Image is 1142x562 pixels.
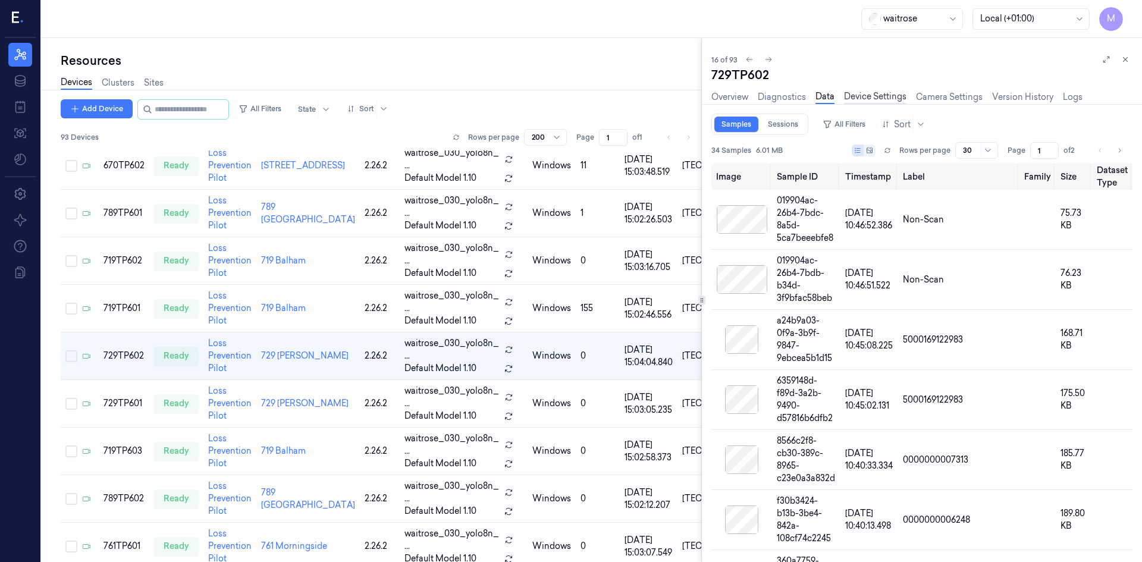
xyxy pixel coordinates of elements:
[625,344,673,369] div: [DATE] 15:04:04.840
[772,164,840,190] th: Sample ID
[261,541,327,551] a: 761 Morningside
[154,347,199,366] div: ready
[532,397,571,410] p: windows
[845,448,893,471] span: [DATE] 10:40:33.334
[1056,430,1092,490] td: 185.77 KB
[261,255,306,266] a: 719 Balham
[632,132,651,143] span: of 1
[625,296,673,321] div: [DATE] 15:02:46.556
[682,492,752,505] div: [TECHNICAL_ID]
[581,159,615,172] div: 11
[404,410,476,422] span: Default Model 1.10
[1056,490,1092,550] td: 189.80 KB
[208,290,252,326] a: Loss Prevention Pilot
[404,480,500,505] span: waitrose_030_yolo8n_ ...
[992,91,1053,103] a: Version History
[1099,7,1123,31] span: M
[404,172,476,184] span: Default Model 1.10
[777,375,836,425] div: 6359148d-f89d-3a2b-9490-d57816b6dfb2
[581,350,615,362] div: 0
[261,202,355,225] a: 789 [GEOGRAPHIC_DATA]
[815,90,834,104] a: Data
[625,201,673,226] div: [DATE] 15:02:26.503
[261,303,306,313] a: 719 Balham
[777,194,836,244] div: 019904ac-26b4-7bdc-8a5d-5ca7beeebfe8
[208,433,252,469] a: Loss Prevention Pilot
[532,540,571,552] p: windows
[581,540,615,552] div: 0
[898,164,1019,190] th: Label
[532,255,571,267] p: windows
[898,370,1019,430] td: 5000169122983
[1008,145,1025,156] span: Page
[581,397,615,410] div: 0
[532,350,571,362] p: windows
[154,537,199,556] div: ready
[844,90,906,104] a: Device Settings
[404,147,500,172] span: waitrose_030_yolo8n_ ...
[1111,142,1128,159] button: Go to next page
[61,99,133,118] button: Add Device
[103,302,145,315] div: 719TP601
[777,495,836,545] div: f30b3424-b13b-3be4-842a-108cf74c2245
[682,445,752,457] div: [TECHNICAL_ID]
[261,350,349,361] a: 729 [PERSON_NAME]
[818,115,870,134] button: All Filters
[404,337,500,362] span: waitrose_030_yolo8n_ ...
[625,153,673,178] div: [DATE] 15:03:48.519
[1092,142,1128,159] nav: pagination
[261,487,355,510] a: 789 [GEOGRAPHIC_DATA]
[103,159,145,172] div: 670TP602
[581,492,615,505] div: 0
[899,145,950,156] p: Rows per page
[682,255,752,267] div: [TECHNICAL_ID]
[532,445,571,457] p: windows
[365,445,395,457] div: 2.26.2
[103,492,145,505] div: 789TP602
[532,492,571,505] p: windows
[261,445,306,456] a: 719 Balham
[777,435,836,485] div: 8566c2f8-cb30-389c-8965-c23e0a3a832d
[404,362,476,375] span: Default Model 1.10
[845,508,891,531] span: [DATE] 10:40:13.498
[777,255,836,304] div: 019904ac-26b4-7bdb-b34d-3f9bfac58beb
[261,160,345,171] a: [STREET_ADDRESS]
[103,350,145,362] div: 729TP602
[714,117,758,132] a: Samples
[845,388,889,411] span: [DATE] 10:45:02.131
[682,350,752,362] div: [TECHNICAL_ID]
[682,159,752,172] div: [TECHNICAL_ID]
[711,67,1132,83] div: 729TP602
[1092,164,1132,190] th: Dataset Type
[154,489,199,508] div: ready
[208,481,252,516] a: Loss Prevention Pilot
[682,302,752,315] div: [TECHNICAL_ID]
[208,195,252,231] a: Loss Prevention Pilot
[154,394,199,413] div: ready
[365,492,395,505] div: 2.26.2
[103,397,145,410] div: 729TP601
[845,208,892,231] span: [DATE] 10:46:52.386
[1056,190,1092,250] td: 75.73 KB
[154,299,199,318] div: ready
[365,397,395,410] div: 2.26.2
[404,505,476,517] span: Default Model 1.10
[756,145,783,156] span: 6.01 MB
[468,132,519,143] p: Rows per page
[65,350,77,362] button: Select row
[65,208,77,219] button: Select row
[777,315,836,365] div: a24b9a03-0f9a-3b9f-9847-9ebcea5b1d15
[761,117,805,132] a: Sessions
[65,493,77,505] button: Select row
[61,132,99,143] span: 93 Devices
[532,207,571,219] p: windows
[898,430,1019,490] td: 0000000007313
[898,250,1019,310] td: Non-Scan
[845,328,893,351] span: [DATE] 10:45:08.225
[365,302,395,315] div: 2.26.2
[65,303,77,315] button: Select row
[365,159,395,172] div: 2.26.2
[1056,310,1092,370] td: 168.71 KB
[576,132,594,143] span: Page
[65,398,77,410] button: Select row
